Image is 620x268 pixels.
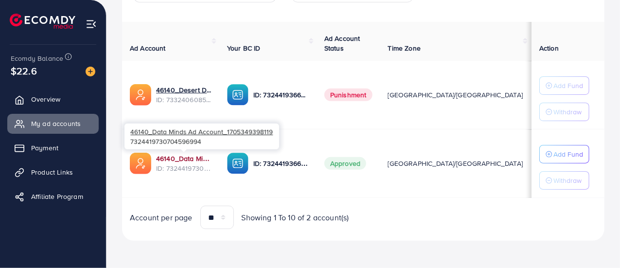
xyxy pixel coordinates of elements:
[130,212,193,223] span: Account per page
[11,64,37,78] span: $22.6
[324,157,366,170] span: Approved
[253,89,309,101] p: ID: 7324419366626574337
[156,85,212,95] a: 46140_Desert Deals_1707208851286
[86,18,97,30] img: menu
[539,76,589,95] button: Add Fund
[553,80,583,91] p: Add Fund
[553,148,583,160] p: Add Fund
[388,159,523,168] span: [GEOGRAPHIC_DATA]/[GEOGRAPHIC_DATA]
[31,119,81,128] span: My ad accounts
[7,89,99,109] a: Overview
[324,89,372,101] span: Punishment
[130,127,273,136] span: 46140_Data Minds Ad Account_1705349398119
[130,43,166,53] span: Ad Account
[10,14,75,29] img: logo
[253,158,309,169] p: ID: 7324419366626574337
[156,85,212,105] div: <span class='underline'>46140_Desert Deals_1707208851286</span></br>7332406085762301953
[539,43,559,53] span: Action
[242,212,349,223] span: Showing 1 To 10 of 2 account(s)
[31,94,60,104] span: Overview
[156,95,212,105] span: ID: 7332406085762301953
[31,143,58,153] span: Payment
[7,187,99,206] a: Affiliate Program
[7,114,99,133] a: My ad accounts
[324,34,360,53] span: Ad Account Status
[388,43,421,53] span: Time Zone
[227,153,248,174] img: ic-ba-acc.ded83a64.svg
[31,167,73,177] span: Product Links
[227,43,261,53] span: Your BC ID
[7,138,99,158] a: Payment
[156,163,212,173] span: ID: 7324419730704596994
[553,175,582,186] p: Withdraw
[124,124,279,149] div: 7324419730704596994
[579,224,613,261] iframe: Chat
[86,67,95,76] img: image
[11,54,63,63] span: Ecomdy Balance
[31,192,83,201] span: Affiliate Program
[539,145,589,163] button: Add Fund
[539,171,589,190] button: Withdraw
[539,103,589,121] button: Withdraw
[227,84,248,106] img: ic-ba-acc.ded83a64.svg
[388,90,523,100] span: [GEOGRAPHIC_DATA]/[GEOGRAPHIC_DATA]
[130,153,151,174] img: ic-ads-acc.e4c84228.svg
[130,84,151,106] img: ic-ads-acc.e4c84228.svg
[553,106,582,118] p: Withdraw
[156,154,212,163] a: 46140_Data Minds Ad Account_1705349398119
[7,162,99,182] a: Product Links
